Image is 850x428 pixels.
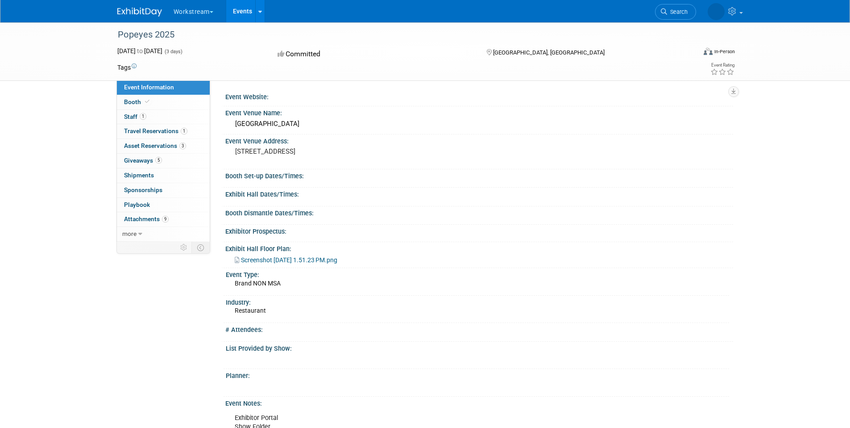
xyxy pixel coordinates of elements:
[162,216,169,222] span: 9
[232,117,726,131] div: [GEOGRAPHIC_DATA]
[235,307,266,314] span: Restaurant
[226,296,729,307] div: Industry:
[667,8,688,15] span: Search
[225,242,733,253] div: Exhibit Hall Floor Plan:
[117,168,210,183] a: Shipments
[117,154,210,168] a: Giveaways5
[124,215,169,222] span: Attachments
[117,183,210,197] a: Sponsorships
[191,242,210,253] td: Toggle Event Tabs
[225,90,733,101] div: Event Website:
[117,95,210,109] a: Booth
[124,127,187,134] span: Travel Reservations
[226,268,729,279] div: Event Type:
[117,198,210,212] a: Playbook
[117,47,162,55] span: [DATE] [DATE]
[235,147,427,155] pre: [STREET_ADDRESS]
[714,48,735,55] div: In-Person
[117,227,210,241] a: more
[117,139,210,153] a: Asset Reservations3
[225,106,733,117] div: Event Venue Name:
[235,256,337,264] a: Screenshot [DATE] 1.51.23 PM.png
[124,98,151,105] span: Booth
[493,49,605,56] span: [GEOGRAPHIC_DATA], [GEOGRAPHIC_DATA]
[225,169,733,180] div: Booth Set-up Dates/Times:
[122,230,137,237] span: more
[235,280,281,287] span: Brand NON MSA
[124,113,146,120] span: Staff
[225,134,733,146] div: Event Venue Address:
[241,256,337,264] span: Screenshot [DATE] 1.51.23 PM.png
[145,99,149,104] i: Booth reservation complete
[179,143,186,149] span: 3
[155,157,162,164] span: 5
[124,142,186,149] span: Asset Reservations
[225,206,733,218] div: Booth Dismantle Dates/Times:
[225,225,733,236] div: Exhibitor Prospectus:
[655,4,696,20] a: Search
[225,397,733,408] div: Event Notes:
[117,110,210,124] a: Staff1
[225,323,733,334] div: # Attendees:
[124,84,174,91] span: Event Information
[117,212,210,227] a: Attachments9
[117,63,137,72] td: Tags
[140,113,146,120] span: 1
[226,342,729,353] div: List Provided by Show:
[710,63,734,67] div: Event Rating
[136,47,144,55] span: to
[124,201,150,208] span: Playbook
[643,46,735,60] div: Event Format
[225,188,733,199] div: Exhibit Hall Dates/Times:
[164,49,182,55] span: (3 days)
[117,8,162,17] img: ExhibitDay
[115,27,683,43] div: Popeyes 2025
[124,172,154,179] span: Shipments
[124,186,162,193] span: Sponsorships
[124,157,162,164] span: Giveaways
[117,124,210,138] a: Travel Reservations1
[117,80,210,95] a: Event Information
[176,242,192,253] td: Personalize Event Tab Strip
[708,3,725,20] img: Josh Smith
[181,128,187,134] span: 1
[226,369,729,380] div: Planner:
[275,46,472,62] div: Committed
[704,48,713,55] img: Format-Inperson.png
